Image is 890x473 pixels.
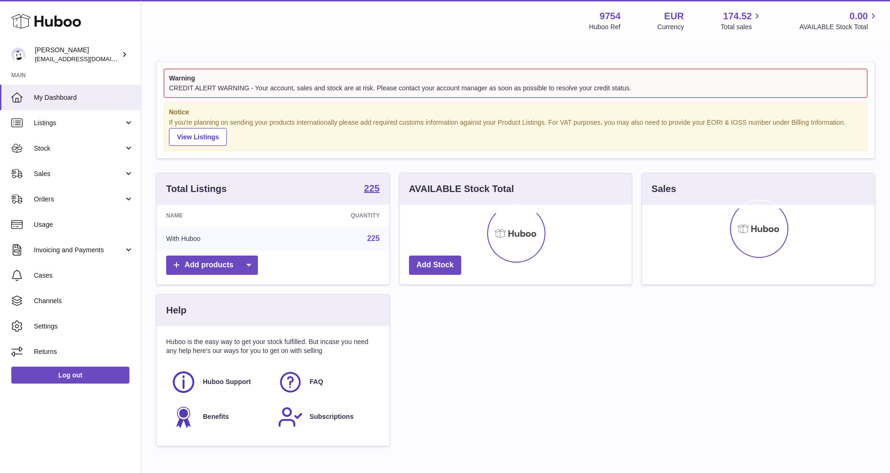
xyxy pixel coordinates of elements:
[34,144,124,153] span: Stock
[34,169,124,178] span: Sales
[157,226,279,251] td: With Huboo
[409,256,461,275] a: Add Stock
[850,10,868,23] span: 0.00
[169,128,227,146] a: View Listings
[171,404,268,430] a: Benefits
[799,10,879,32] a: 0.00 AVAILABLE Stock Total
[600,10,621,23] strong: 9754
[166,337,380,355] p: Huboo is the easy way to get your stock fulfilled. But incase you need any help here's our ways f...
[203,377,251,386] span: Huboo Support
[34,347,134,356] span: Returns
[310,412,353,421] span: Subscriptions
[364,184,379,193] strong: 225
[34,246,124,255] span: Invoicing and Payments
[34,195,124,204] span: Orders
[171,369,268,395] a: Huboo Support
[657,23,684,32] div: Currency
[34,220,134,229] span: Usage
[35,55,138,63] span: [EMAIL_ADDRESS][DOMAIN_NAME]
[34,297,134,305] span: Channels
[157,205,279,226] th: Name
[35,46,120,64] div: [PERSON_NAME]
[409,183,514,195] h3: AVAILABLE Stock Total
[34,322,134,331] span: Settings
[310,377,323,386] span: FAQ
[169,84,862,93] div: CREDIT ALERT WARNING - Your account, sales and stock are at risk. Please contact your account man...
[721,23,762,32] span: Total sales
[169,108,862,117] strong: Notice
[11,367,129,384] a: Log out
[34,119,124,128] span: Listings
[799,23,879,32] span: AVAILABLE Stock Total
[589,23,621,32] div: Huboo Ref
[278,369,375,395] a: FAQ
[278,404,375,430] a: Subscriptions
[664,10,684,23] strong: EUR
[11,48,25,62] img: info@fieldsluxury.london
[364,184,379,195] a: 225
[34,93,134,102] span: My Dashboard
[367,234,380,242] a: 225
[203,412,229,421] span: Benefits
[166,183,227,195] h3: Total Listings
[279,205,389,226] th: Quantity
[169,74,862,83] strong: Warning
[34,271,134,280] span: Cases
[723,10,752,23] span: 174.52
[166,256,258,275] a: Add products
[651,183,676,195] h3: Sales
[166,304,186,317] h3: Help
[721,10,762,32] a: 174.52 Total sales
[169,118,862,146] div: If you're planning on sending your products internationally please add required customs informati...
